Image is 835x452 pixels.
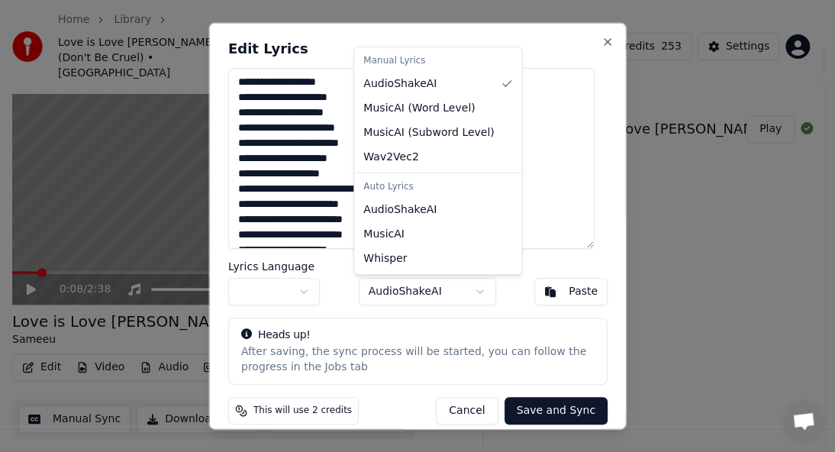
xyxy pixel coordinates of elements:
span: Wav2Vec2 [363,150,418,165]
span: MusicAI ( Subword Level ) [363,125,494,140]
div: Manual Lyrics [357,50,518,72]
span: AudioShakeAI [363,202,437,218]
span: MusicAI ( Word Level ) [363,101,475,116]
span: Whisper [363,251,407,266]
span: MusicAI [363,227,405,242]
div: Auto Lyrics [357,176,518,198]
span: AudioShakeAI [363,76,437,92]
